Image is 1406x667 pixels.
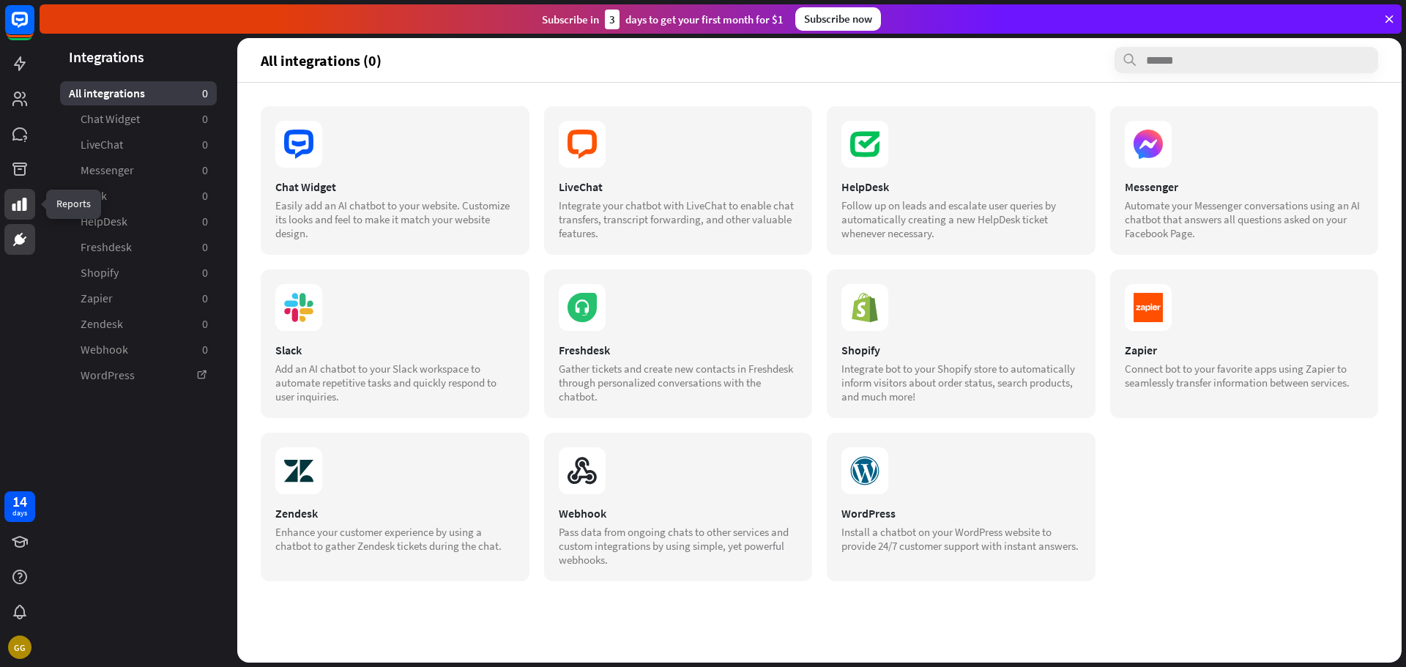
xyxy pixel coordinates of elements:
[1125,198,1364,240] div: Automate your Messenger conversations using an AI chatbot that answers all questions asked on you...
[60,235,217,259] a: Freshdesk 0
[60,209,217,234] a: HelpDesk 0
[4,491,35,522] a: 14 days
[841,506,1081,521] div: WordPress
[841,525,1081,553] div: Install a chatbot on your WordPress website to provide 24/7 customer support with instant answers.
[202,239,208,255] aside: 0
[841,179,1081,194] div: HelpDesk
[81,342,128,357] span: Webhook
[81,239,132,255] span: Freshdesk
[559,506,798,521] div: Webhook
[275,506,515,521] div: Zendesk
[275,198,515,240] div: Easily add an AI chatbot to your website. Customize its looks and feel to make it match your webs...
[202,137,208,152] aside: 0
[559,198,798,240] div: Integrate your chatbot with LiveChat to enable chat transfers, transcript forwarding, and other v...
[202,86,208,101] aside: 0
[261,47,1378,73] section: All integrations (0)
[60,338,217,362] a: Webhook 0
[275,179,515,194] div: Chat Widget
[60,363,217,387] a: WordPress
[60,286,217,310] a: Zapier 0
[275,343,515,357] div: Slack
[559,179,798,194] div: LiveChat
[60,312,217,336] a: Zendesk 0
[1125,179,1364,194] div: Messenger
[202,214,208,229] aside: 0
[60,158,217,182] a: Messenger 0
[841,343,1081,357] div: Shopify
[60,261,217,285] a: Shopify 0
[60,184,217,208] a: Slack 0
[81,188,107,204] span: Slack
[1125,343,1364,357] div: Zapier
[202,265,208,280] aside: 0
[81,214,127,229] span: HelpDesk
[81,111,140,127] span: Chat Widget
[8,636,31,659] div: GG
[275,362,515,403] div: Add an AI chatbot to your Slack workspace to automate repetitive tasks and quickly respond to use...
[12,6,56,50] button: Open LiveChat chat widget
[795,7,881,31] div: Subscribe now
[202,188,208,204] aside: 0
[275,525,515,553] div: Enhance your customer experience by using a chatbot to gather Zendesk tickets during the chat.
[81,163,134,178] span: Messenger
[559,525,798,567] div: Pass data from ongoing chats to other services and custom integrations by using simple, yet power...
[559,343,798,357] div: Freshdesk
[12,508,27,518] div: days
[841,362,1081,403] div: Integrate bot to your Shopify store to automatically inform visitors about order status, search p...
[202,163,208,178] aside: 0
[81,316,123,332] span: Zendesk
[605,10,620,29] div: 3
[40,47,237,67] header: Integrations
[202,316,208,332] aside: 0
[81,265,119,280] span: Shopify
[202,342,208,357] aside: 0
[81,291,113,306] span: Zapier
[69,86,145,101] span: All integrations
[841,198,1081,240] div: Follow up on leads and escalate user queries by automatically creating a new HelpDesk ticket when...
[559,362,798,403] div: Gather tickets and create new contacts in Freshdesk through personalized conversations with the c...
[202,111,208,127] aside: 0
[60,107,217,131] a: Chat Widget 0
[542,10,784,29] div: Subscribe in days to get your first month for $1
[1125,362,1364,390] div: Connect bot to your favorite apps using Zapier to seamlessly transfer information between services.
[81,137,123,152] span: LiveChat
[12,495,27,508] div: 14
[60,133,217,157] a: LiveChat 0
[202,291,208,306] aside: 0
